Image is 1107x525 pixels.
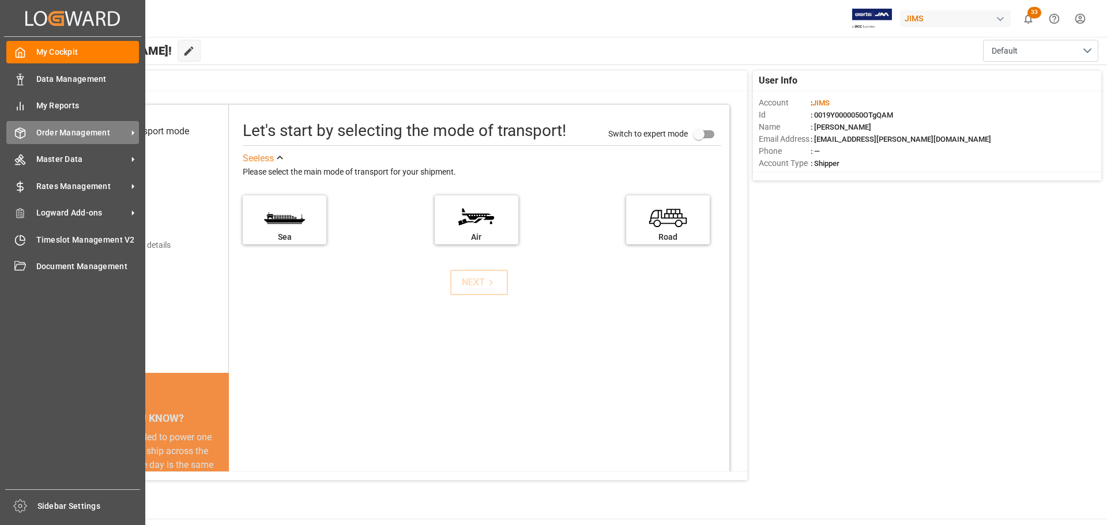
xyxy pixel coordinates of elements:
[440,231,513,243] div: Air
[6,95,139,117] a: My Reports
[243,152,274,165] div: See less
[759,109,811,121] span: Id
[36,180,127,192] span: Rates Management
[6,228,139,251] a: Timeslot Management V2
[900,7,1015,29] button: JIMS
[450,270,508,295] button: NEXT
[6,41,139,63] a: My Cockpit
[759,157,811,169] span: Account Type
[6,255,139,278] a: Document Management
[76,430,215,513] div: The energy needed to power one large container ship across the ocean in a single day is the same ...
[992,45,1018,57] span: Default
[62,406,229,430] div: DID YOU KNOW?
[37,500,141,512] span: Sidebar Settings
[608,129,688,138] span: Switch to expert mode
[36,260,140,273] span: Document Management
[759,121,811,133] span: Name
[36,100,140,112] span: My Reports
[36,234,140,246] span: Timeslot Management V2
[36,207,127,219] span: Logward Add-ons
[1015,6,1041,32] button: show 33 new notifications
[812,99,830,107] span: JIMS
[632,231,704,243] div: Road
[811,147,820,156] span: : —
[6,67,139,90] a: Data Management
[243,165,721,179] div: Please select the main mode of transport for your shipment.
[811,135,991,143] span: : [EMAIL_ADDRESS][PERSON_NAME][DOMAIN_NAME]
[1041,6,1067,32] button: Help Center
[1027,7,1041,18] span: 33
[983,40,1098,62] button: open menu
[759,74,797,88] span: User Info
[248,231,321,243] div: Sea
[36,46,140,58] span: My Cockpit
[900,10,1011,27] div: JIMS
[759,145,811,157] span: Phone
[48,40,172,62] span: Hello [PERSON_NAME]!
[462,275,497,289] div: NEXT
[759,133,811,145] span: Email Address
[36,153,127,165] span: Master Data
[811,111,893,119] span: : 0019Y0000050OTgQAM
[811,159,839,168] span: : Shipper
[243,119,566,143] div: Let's start by selecting the mode of transport!
[36,127,127,139] span: Order Management
[36,73,140,85] span: Data Management
[811,123,871,131] span: : [PERSON_NAME]
[811,99,830,107] span: :
[759,97,811,109] span: Account
[852,9,892,29] img: Exertis%20JAM%20-%20Email%20Logo.jpg_1722504956.jpg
